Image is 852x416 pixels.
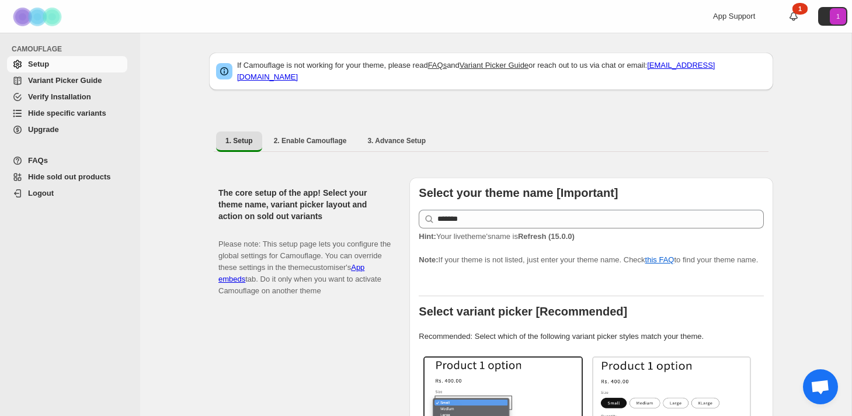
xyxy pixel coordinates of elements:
[419,232,575,241] span: Your live theme's name is
[419,186,618,199] b: Select your theme name [Important]
[7,72,127,89] a: Variant Picker Guide
[12,44,132,54] span: CAMOUFLAGE
[367,136,426,145] span: 3. Advance Setup
[518,232,575,241] strong: Refresh (15.0.0)
[225,136,253,145] span: 1. Setup
[28,76,102,85] span: Variant Picker Guide
[792,3,808,15] div: 1
[28,189,54,197] span: Logout
[419,255,438,264] strong: Note:
[7,105,127,122] a: Hide specific variants
[9,1,68,33] img: Camouflage
[218,187,391,222] h2: The core setup of the app! Select your theme name, variant picker layout and action on sold out v...
[645,255,674,264] a: this FAQ
[237,60,766,83] p: If Camouflage is not working for your theme, please read and or reach out to us via chat or email:
[713,12,755,20] span: App Support
[7,56,127,72] a: Setup
[28,60,49,68] span: Setup
[28,92,91,101] span: Verify Installation
[274,136,347,145] span: 2. Enable Camouflage
[419,231,764,266] p: If your theme is not listed, just enter your theme name. Check to find your theme name.
[803,369,838,404] a: Open chat
[7,185,127,202] a: Logout
[28,125,59,134] span: Upgrade
[419,232,436,241] strong: Hint:
[419,305,627,318] b: Select variant picker [Recommended]
[28,109,106,117] span: Hide specific variants
[28,172,111,181] span: Hide sold out products
[419,331,764,342] p: Recommended: Select which of the following variant picker styles match your theme.
[28,156,48,165] span: FAQs
[836,13,840,20] text: 1
[818,7,847,26] button: Avatar with initials 1
[7,169,127,185] a: Hide sold out products
[788,11,799,22] a: 1
[460,61,528,70] a: Variant Picker Guide
[7,89,127,105] a: Verify Installation
[218,227,391,297] p: Please note: This setup page lets you configure the global settings for Camouflage. You can overr...
[830,8,846,25] span: Avatar with initials 1
[7,152,127,169] a: FAQs
[7,122,127,138] a: Upgrade
[428,61,447,70] a: FAQs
